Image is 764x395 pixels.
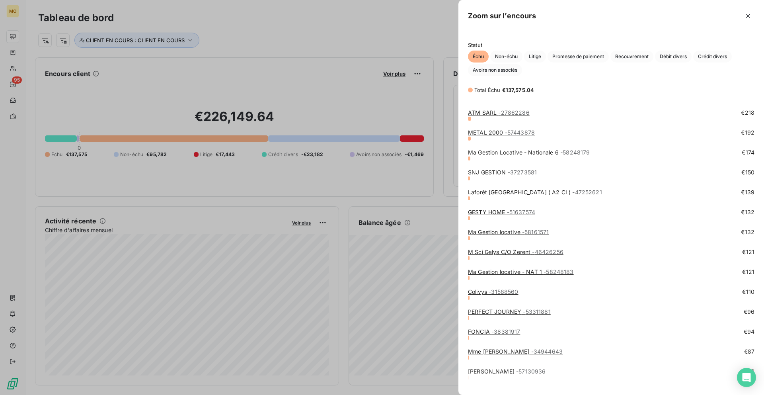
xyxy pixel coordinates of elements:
button: Litige [524,51,546,63]
span: - 58161571 [522,229,549,235]
div: Open Intercom Messenger [737,368,756,387]
span: Statut [468,42,754,48]
span: €192 [741,129,754,137]
button: Promesse de paiement [548,51,609,63]
span: - 46426256 [532,248,563,255]
h5: Zoom sur l’encours [468,10,536,22]
a: GESTY HOME [468,209,535,215]
span: €150 [741,168,754,176]
span: €121 [742,268,754,276]
span: €132 [741,228,754,236]
a: FONCIA [468,328,520,335]
span: - 57130936 [516,368,546,375]
span: €218 [741,109,754,117]
button: Avoirs non associés [468,64,522,76]
span: - 51637574 [507,209,535,215]
a: Mme [PERSON_NAME] [468,348,563,355]
span: - 27862286 [498,109,529,116]
span: - 31588560 [489,288,518,295]
span: Total Échu [474,87,501,93]
span: - 34944643 [531,348,563,355]
span: €110 [742,288,754,296]
span: €121 [742,248,754,256]
a: PERFECT JOURNEY [468,308,551,315]
div: grid [458,104,764,385]
a: SNJ GESTION [468,169,537,176]
span: €139 [741,188,754,196]
button: Crédit divers [693,51,732,63]
span: - 57443878 [505,129,535,136]
span: €94 [744,328,754,336]
a: Ma Gestion locative [468,229,549,235]
span: - 53311881 [523,308,550,315]
span: €137,575.04 [502,87,534,93]
span: - 47252621 [572,189,602,196]
span: - 37273581 [508,169,537,176]
span: €132 [741,208,754,216]
button: Non-échu [490,51,522,63]
button: Débit divers [655,51,692,63]
span: €174 [742,149,754,156]
a: ATM SARL [468,109,530,116]
a: Laforêt [GEOGRAPHIC_DATA] ( A2 CI ) [468,189,602,196]
span: - 58248183 [544,268,573,275]
span: - 58248179 [560,149,590,156]
span: €96 [744,308,754,316]
a: METAL 2000 [468,129,535,136]
a: Ma Gestion Locative - Nationale 6 [468,149,590,156]
a: M Sci Galys C/O Zerent [468,248,563,255]
button: Recouvrement [610,51,653,63]
a: [PERSON_NAME] [468,368,546,375]
button: Échu [468,51,489,63]
a: Ma Gestion locative - NAT 1 [468,268,574,275]
span: €87 [744,348,754,356]
span: - 38381917 [491,328,520,335]
a: Colivys [468,288,518,295]
span: €6 [747,368,754,375]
